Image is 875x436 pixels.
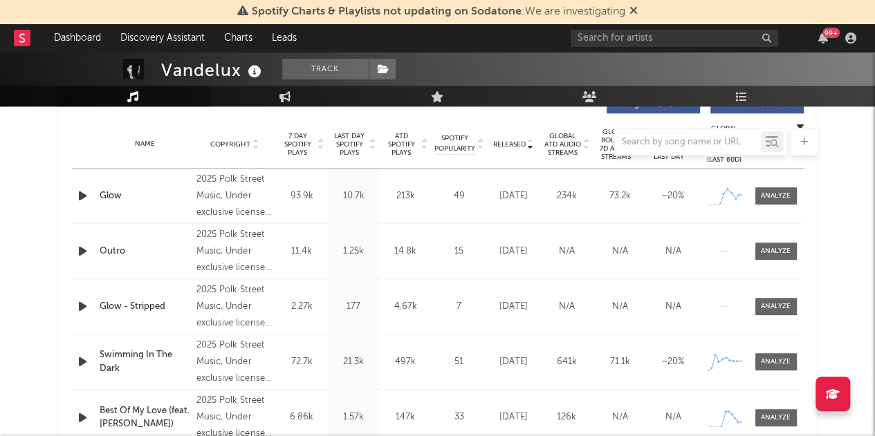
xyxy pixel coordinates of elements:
div: 497k [383,355,428,369]
div: 2025 Polk Street Music, Under exclusive license to M+P [196,282,272,332]
a: Charts [214,24,262,52]
div: [DATE] [490,410,537,424]
div: 4.67k [383,300,428,314]
div: 1.25k [331,245,376,258]
div: ~ 20 % [650,189,697,203]
div: 33 [435,410,483,424]
div: N/A [650,245,697,258]
a: Discovery Assistant [111,24,214,52]
div: 641k [544,355,590,369]
div: 10.7k [331,189,376,203]
div: 126k [544,410,590,424]
div: N/A [650,410,697,424]
div: 147k [383,410,428,424]
div: 73.2k [597,189,643,203]
div: 72.7k [279,355,324,369]
div: N/A [544,245,590,258]
div: N/A [650,300,697,314]
a: Outro [100,245,190,258]
div: 71.1k [597,355,643,369]
a: Best Of My Love (feat. [PERSON_NAME]) [100,404,190,431]
a: Glow - Stripped [100,300,190,314]
div: [DATE] [490,245,537,258]
a: Leads [262,24,306,52]
div: 99 + [822,28,840,38]
div: 2025 Polk Street Music, Under exclusive license to M+P [196,337,272,387]
div: 15 [435,245,483,258]
div: 1.57k [331,410,376,424]
div: [DATE] [490,300,537,314]
div: 7 [435,300,483,314]
span: Dismiss [629,6,638,17]
div: N/A [544,300,590,314]
div: [DATE] [490,189,537,203]
input: Search for artists [571,30,778,47]
div: 49 [435,189,483,203]
div: Vandelux [161,59,265,82]
input: Search by song name or URL [615,137,761,148]
div: ~ 20 % [650,355,697,369]
a: Dashboard [44,24,111,52]
div: N/A [597,245,643,258]
div: 11.4k [279,245,324,258]
div: 14.8k [383,245,428,258]
button: 99+ [818,32,828,44]
span: : We are investigating [252,6,625,17]
div: 93.9k [279,189,324,203]
div: 213k [383,189,428,203]
div: 2025 Polk Street Music, Under exclusive license to M+P [196,171,272,221]
button: Track [282,59,369,79]
span: Spotify Charts & Playlists not updating on Sodatone [252,6,522,17]
a: Glow [100,189,190,203]
a: Swimming In The Dark [100,348,190,375]
div: Global Streaming Trend (Last 60D) [703,124,745,165]
div: 2.27k [279,300,324,314]
div: [DATE] [490,355,537,369]
div: 51 [435,355,483,369]
div: N/A [597,300,643,314]
div: 21.3k [331,355,376,369]
div: 6.86k [279,410,324,424]
div: 177 [331,300,376,314]
div: 2025 Polk Street Music, Under exclusive license to M+P [196,227,272,276]
div: 234k [544,189,590,203]
div: N/A [597,410,643,424]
